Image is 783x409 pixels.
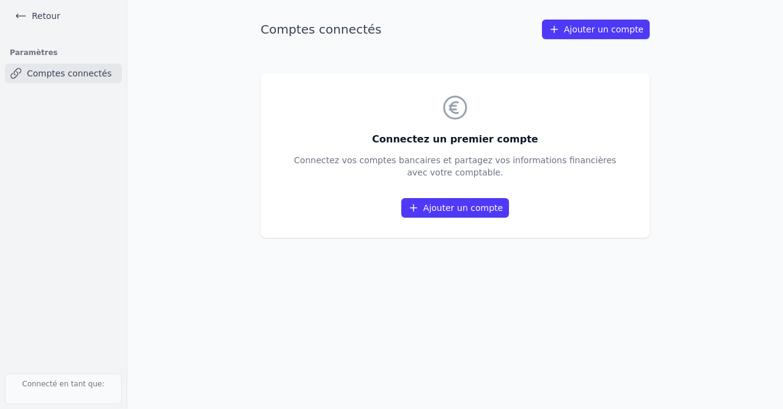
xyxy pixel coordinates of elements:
[5,374,122,404] p: Connecté en tant que:
[10,7,65,24] a: Retour
[5,64,122,83] a: Comptes connectés
[294,154,617,179] p: Connectez vos comptes bancaires et partagez vos informations financières avec votre comptable.
[542,20,650,39] a: Ajouter un compte
[401,198,509,218] a: Ajouter un compte
[5,44,122,61] h3: Paramètres
[261,21,382,38] h1: Comptes connectés
[294,132,617,147] h3: Connectez un premier compte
